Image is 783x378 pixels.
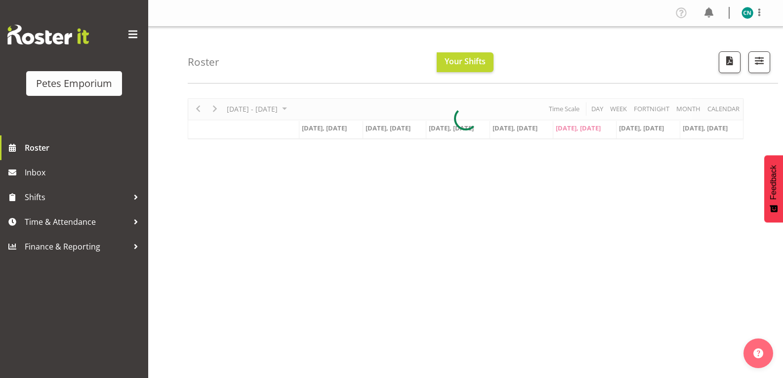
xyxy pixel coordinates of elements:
span: Feedback [769,165,778,200]
div: Petes Emporium [36,76,112,91]
button: Filter Shifts [748,51,770,73]
img: Rosterit website logo [7,25,89,44]
img: help-xxl-2.png [753,348,763,358]
button: Download a PDF of the roster according to the set date range. [719,51,741,73]
span: Roster [25,140,143,155]
button: Your Shifts [437,52,494,72]
button: Feedback - Show survey [764,155,783,222]
span: Time & Attendance [25,214,128,229]
span: Shifts [25,190,128,205]
span: Inbox [25,165,143,180]
span: Finance & Reporting [25,239,128,254]
h4: Roster [188,56,219,68]
img: christine-neville11214.jpg [742,7,753,19]
span: Your Shifts [445,56,486,67]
